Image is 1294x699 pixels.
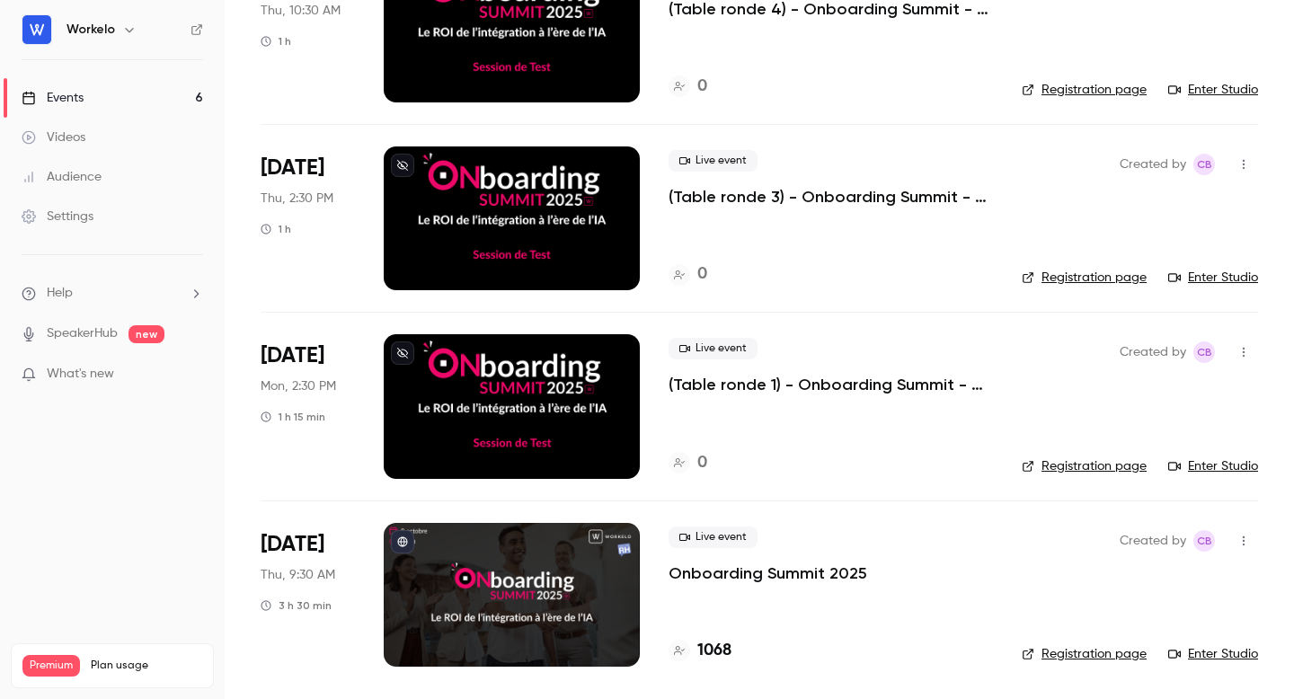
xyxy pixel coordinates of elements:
[669,526,758,548] span: Live event
[669,186,993,208] a: (Table ronde 3) - Onboarding Summit - Préparation de l'échange
[22,15,51,44] img: Workelo
[47,365,114,384] span: What's new
[1120,154,1186,175] span: Created by
[1120,530,1186,552] span: Created by
[1193,341,1215,363] span: Chloé B
[1197,530,1212,552] span: CB
[669,374,993,395] a: (Table ronde 1) - Onboarding Summit - Préparation de l'échange
[22,128,85,146] div: Videos
[261,222,291,236] div: 1 h
[1193,154,1215,175] span: Chloé B
[697,451,707,475] h4: 0
[261,598,332,613] div: 3 h 30 min
[22,284,203,303] li: help-dropdown-opener
[669,262,707,287] a: 0
[47,324,118,343] a: SpeakerHub
[261,190,333,208] span: Thu, 2:30 PM
[1022,81,1147,99] a: Registration page
[1022,269,1147,287] a: Registration page
[697,262,707,287] h4: 0
[1193,530,1215,552] span: Chloé B
[261,377,336,395] span: Mon, 2:30 PM
[261,154,324,182] span: [DATE]
[669,150,758,172] span: Live event
[1022,457,1147,475] a: Registration page
[1120,341,1186,363] span: Created by
[1168,81,1258,99] a: Enter Studio
[22,208,93,226] div: Settings
[1022,645,1147,663] a: Registration page
[669,338,758,359] span: Live event
[261,2,341,20] span: Thu, 10:30 AM
[697,75,707,99] h4: 0
[182,367,203,383] iframe: Noticeable Trigger
[669,562,867,584] a: Onboarding Summit 2025
[1197,154,1212,175] span: CB
[261,341,324,370] span: [DATE]
[261,146,355,290] div: Oct 2 Thu, 2:30 PM (Europe/Paris)
[66,21,115,39] h6: Workelo
[22,168,102,186] div: Audience
[261,523,355,667] div: Oct 9 Thu, 9:30 AM (Europe/Paris)
[91,659,202,673] span: Plan usage
[261,334,355,478] div: Oct 6 Mon, 2:30 PM (Europe/Paris)
[261,530,324,559] span: [DATE]
[47,284,73,303] span: Help
[1168,457,1258,475] a: Enter Studio
[129,325,164,343] span: new
[669,75,707,99] a: 0
[261,410,325,424] div: 1 h 15 min
[669,451,707,475] a: 0
[261,566,335,584] span: Thu, 9:30 AM
[1168,269,1258,287] a: Enter Studio
[261,34,291,49] div: 1 h
[1197,341,1212,363] span: CB
[669,639,731,663] a: 1068
[1168,645,1258,663] a: Enter Studio
[22,655,80,677] span: Premium
[22,89,84,107] div: Events
[697,639,731,663] h4: 1068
